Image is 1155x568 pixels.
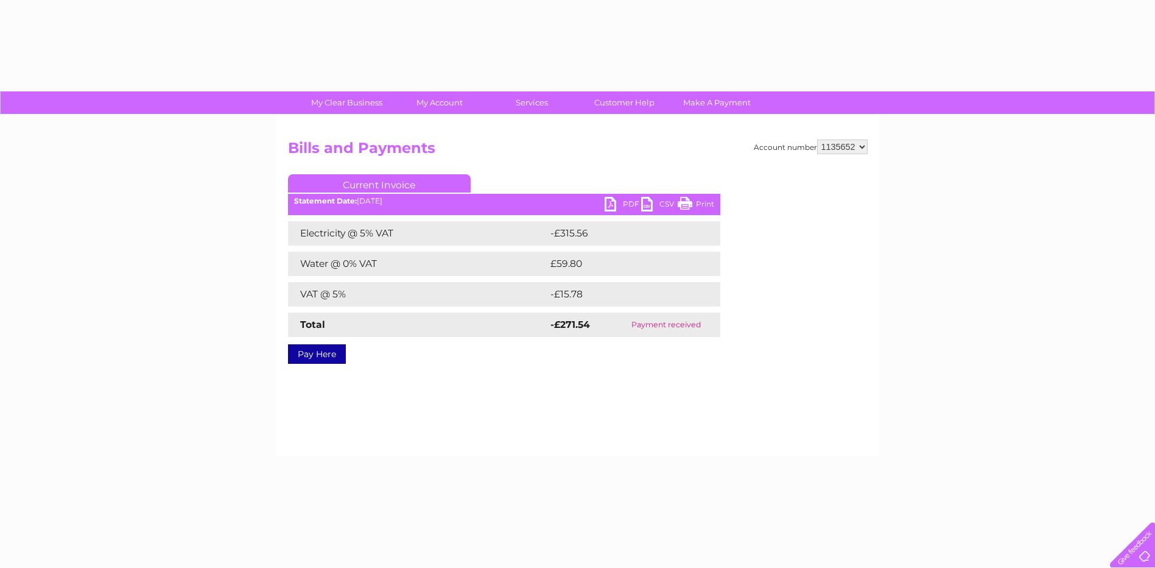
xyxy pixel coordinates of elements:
[288,174,471,193] a: Current Invoice
[547,221,699,246] td: -£315.56
[547,282,697,307] td: -£15.78
[288,252,547,276] td: Water @ 0% VAT
[297,91,397,114] a: My Clear Business
[550,319,590,330] strong: -£271.54
[288,344,346,364] a: Pay Here
[288,197,720,205] div: [DATE]
[667,91,767,114] a: Make A Payment
[754,140,868,154] div: Account number
[288,282,547,307] td: VAT @ 5%
[389,91,490,114] a: My Account
[288,221,547,246] td: Electricity @ 5% VAT
[641,197,678,215] a: CSV
[678,197,714,215] a: Print
[605,197,641,215] a: PDF
[288,140,868,163] h2: Bills and Payments
[482,91,582,114] a: Services
[574,91,675,114] a: Customer Help
[547,252,697,276] td: £59.80
[300,319,325,330] strong: Total
[294,196,357,205] b: Statement Date:
[613,313,720,337] td: Payment received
